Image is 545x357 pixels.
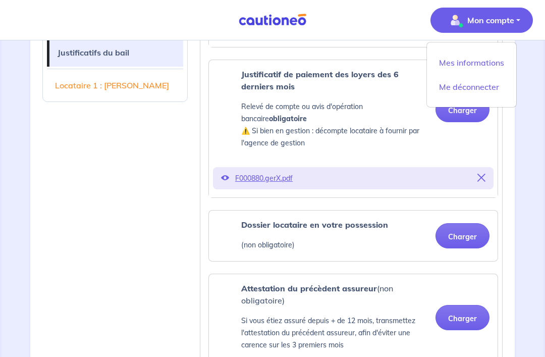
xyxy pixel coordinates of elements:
[241,239,388,251] p: (non obligatoire)
[477,171,485,185] button: Supprimer
[269,114,307,123] strong: obligatoire
[47,71,183,99] a: Locataire 1 : [PERSON_NAME]
[241,282,427,307] p: (non obligatoire)
[241,220,388,230] strong: Dossier locataire en votre possession
[447,12,463,28] img: illu_account_valid_menu.svg
[241,69,399,91] strong: Justificatif de paiement des loyers des 6 derniers mois
[208,60,498,198] div: categoryName: rent-receipt-landlord, userCategory: lessor
[235,171,471,185] p: F000880.gerX.pdf
[241,315,427,351] p: Si vous étiez assuré depuis + de 12 mois, transmettez l'attestation du précédent assureur, afin d...
[435,223,489,248] button: Charger
[241,100,427,149] p: Relevé de compte ou avis d'opération bancaire ⚠️ Si bien en gestion : décompte locataire à fourni...
[208,210,498,262] div: categoryName: profile-landlord, userCategory: lessor
[431,79,512,95] a: Me déconnecter
[49,38,183,67] a: Justificatifs du bail
[235,14,310,26] img: Cautioneo
[467,14,514,26] p: Mon compte
[435,97,489,122] button: Charger
[241,283,377,293] strong: Attestation du précèdent assureur
[221,171,229,185] button: Voir
[431,55,512,71] a: Mes informations
[426,42,517,108] div: illu_account_valid_menu.svgMon compte
[435,305,489,330] button: Charger
[430,8,533,33] button: illu_account_valid_menu.svgMon compte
